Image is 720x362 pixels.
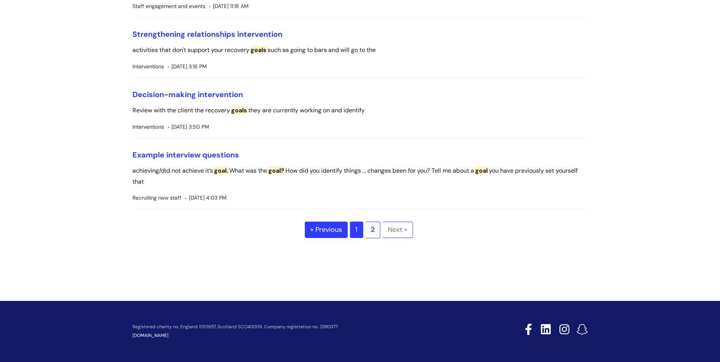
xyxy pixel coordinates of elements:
[249,46,268,54] span: goals
[474,167,489,175] span: goal
[185,193,227,203] span: [DATE] 4:03 PM
[132,90,243,99] a: Decision-making intervention
[267,167,285,175] span: goal?
[132,62,164,71] span: Interventions
[305,222,348,238] a: « Previous
[132,29,282,39] a: Strengthening relationships intervention
[168,122,209,132] span: [DATE] 3:50 PM
[132,122,164,132] span: Interventions
[132,45,588,56] p: activities that don't support your recovery such as going to bars and will go to the
[132,324,471,329] p: Registered charity no. England 1001957, Scotland SCO40009. Company registration no. 2580377
[132,332,169,338] a: [DOMAIN_NAME]
[132,2,205,11] span: Staff engagement and events
[350,222,363,238] a: 1
[132,150,239,160] a: Example interview questions
[132,193,181,203] span: Recruiting new staff
[168,62,207,71] span: [DATE] 3:16 PM
[230,106,248,114] span: goals
[209,2,249,11] span: [DATE] 11:18 AM
[213,167,229,175] span: goal.
[132,105,588,116] p: Review with the client the recovery they are currently working on and identify
[132,165,588,187] p: achieving/did not achieve it’s What was the How did you identify things ... changes been for you?...
[366,222,380,238] span: 2
[383,222,413,238] span: Next »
